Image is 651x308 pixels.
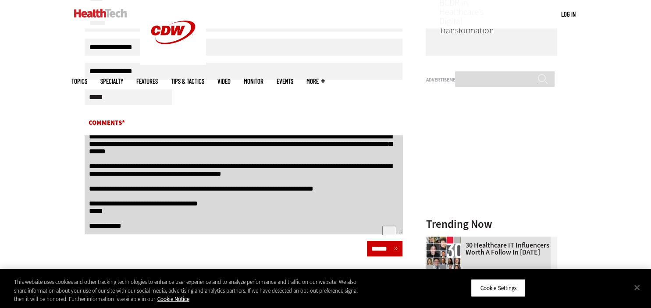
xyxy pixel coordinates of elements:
div: This website uses cookies and other tracking technologies to enhance user experience and to analy... [14,278,358,304]
button: Cookie Settings [471,279,526,297]
a: Features [136,78,158,85]
span: Specialty [100,78,123,85]
textarea: To enrich screen reader interactions, please activate Accessibility in Grammarly extension settings [85,135,403,234]
span: More [306,78,325,85]
label: Comments* [85,117,403,131]
h3: Advertisement [426,78,557,82]
a: Log in [561,10,576,18]
a: collage of influencers [426,237,465,244]
a: Tips & Tactics [171,78,204,85]
h3: Trending Now [426,219,557,230]
a: Events [277,78,293,85]
a: More information about your privacy [157,295,189,303]
img: Home [74,9,127,18]
button: Close [627,278,647,297]
div: User menu [561,10,576,19]
a: 30 Healthcare IT Influencers Worth a Follow in [DATE] [426,242,552,256]
a: Video [217,78,231,85]
a: MonITor [244,78,263,85]
span: Topics [71,78,87,85]
img: collage of influencers [426,237,461,272]
a: CDW [140,58,206,67]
